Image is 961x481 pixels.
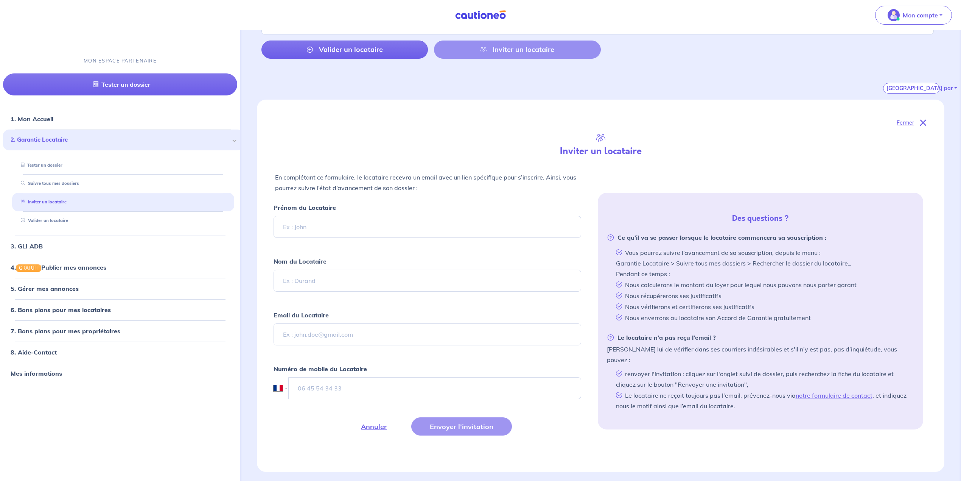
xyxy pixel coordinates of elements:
strong: Numéro de mobile du Locataire [274,365,367,373]
div: Valider un locataire [12,214,234,227]
a: 6. Bons plans pour mes locataires [11,306,111,314]
button: illu_account_valid_menu.svgMon compte [875,6,952,25]
div: 1. Mon Accueil [3,111,237,126]
a: 7. Bons plans pour mes propriétaires [11,327,120,335]
div: 4.GRATUITPublier mes annonces [3,260,237,275]
p: En complétant ce formulaire, le locataire recevra un email avec un lien spécifique pour s’inscrir... [275,172,580,193]
a: 4.GRATUITPublier mes annonces [11,264,106,271]
img: Cautioneo [452,10,509,20]
div: 6. Bons plans pour mes locataires [3,302,237,317]
img: illu_account_valid_menu.svg [888,9,900,21]
input: Ex : Durand [274,270,581,292]
a: Mes informations [11,370,62,377]
strong: Ce qu’il va se passer lorsque le locataire commencera sa souscription : [607,232,826,243]
li: Nous vérifierons et certifierons ses justificatifs [613,301,914,312]
a: 1. Mon Accueil [11,115,53,123]
div: Mes informations [3,366,237,381]
strong: Le locataire n’a pas reçu l’email ? [607,332,716,343]
input: 06 45 54 34 33 [288,377,581,399]
li: Le locataire ne reçoit toujours pas l'email, prévenez-nous via , et indiquez nous le motif ainsi ... [613,390,914,411]
strong: Email du Locataire [274,311,329,319]
div: 8. Aide-Contact [3,345,237,360]
div: 7. Bons plans pour mes propriétaires [3,323,237,339]
a: notre formulaire de contact [796,392,872,399]
li: renvoyer l'invitation : cliquez sur l'onglet suivi de dossier, puis recherchez la fiche du locata... [613,368,914,390]
div: Tester un dossier [12,159,234,172]
p: MON ESPACE PARTENAIRE [84,57,157,64]
a: Inviter un locataire [18,199,67,205]
input: Ex : john.doe@gmail.com [274,323,581,345]
div: 5. Gérer mes annonces [3,281,237,296]
a: 5. Gérer mes annonces [11,285,79,292]
p: Mon compte [903,11,938,20]
h5: Des questions ? [601,214,921,223]
button: Annuler [342,417,405,436]
a: Tester un dossier [3,73,237,95]
li: Vous pourrez suivre l’avancement de sa souscription, depuis le menu : Garantie Locataire > Suivre... [613,247,914,279]
li: Nous enverrons au locataire son Accord de Garantie gratuitement [613,312,914,323]
div: 2. Garantie Locataire [3,130,243,150]
h4: Inviter un locataire [435,146,766,157]
input: Ex : John [274,216,581,238]
div: Inviter un locataire [12,196,234,208]
p: Fermer [897,118,914,128]
a: Valider un locataire [261,41,428,59]
span: 2. Garantie Locataire [11,136,230,144]
a: Valider un locataire [18,218,68,223]
a: Suivre tous mes dossiers [18,181,79,186]
div: 3. GLI ADB [3,239,237,254]
a: 8. Aide-Contact [11,348,57,356]
li: [PERSON_NAME] lui de vérifier dans ses courriers indésirables et s'il n’y est pas, pas d’inquiétu... [607,332,914,411]
a: Tester un dossier [18,162,62,168]
a: 3. GLI ADB [11,242,43,250]
li: Nous récupérerons ses justificatifs [613,290,914,301]
strong: Prénom du Locataire [274,204,336,211]
strong: Nom du Locataire [274,258,327,265]
li: Nous calculerons le montant du loyer pour lequel nous pouvons nous porter garant [613,279,914,290]
div: Suivre tous mes dossiers [12,177,234,190]
button: [GEOGRAPHIC_DATA] par [883,83,940,94]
